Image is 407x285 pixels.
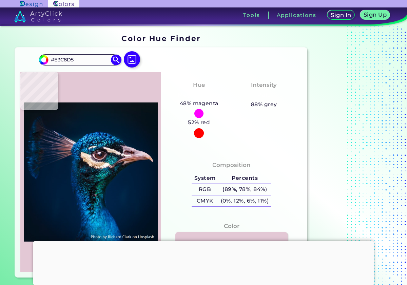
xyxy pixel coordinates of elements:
h5: (89%, 78%, 84%) [218,184,271,195]
h5: System [192,173,218,184]
h4: Composition [212,160,251,170]
img: icon search [111,55,121,65]
input: type color.. [49,55,112,64]
h5: 52% red [185,118,213,127]
h3: Applications [277,13,316,18]
h5: Sign Up [365,12,386,17]
h5: Percents [218,173,271,184]
a: Sign Up [362,11,389,19]
img: img_pavlin.jpg [24,75,158,268]
h4: Color [224,221,239,231]
h5: 48% magenta [177,99,221,108]
a: Sign In [329,11,353,19]
iframe: Advertisement [33,241,374,283]
h5: Sign In [332,13,350,18]
h5: (0%, 12%, 6%, 11%) [218,195,271,207]
img: icon picture [124,51,140,68]
img: ArtyClick Design logo [20,1,42,7]
h5: 88% grey [251,100,277,109]
iframe: Advertisement [310,32,395,280]
h3: Pale [254,91,274,99]
h3: Tools [243,13,260,18]
h4: Intensity [251,80,277,90]
h3: Magenta-Red [175,91,223,99]
h1: Color Hue Finder [121,33,200,43]
img: logo_artyclick_colors_white.svg [14,10,62,22]
h4: Hue [193,80,205,90]
h5: CMYK [192,195,218,207]
h5: RGB [192,184,218,195]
